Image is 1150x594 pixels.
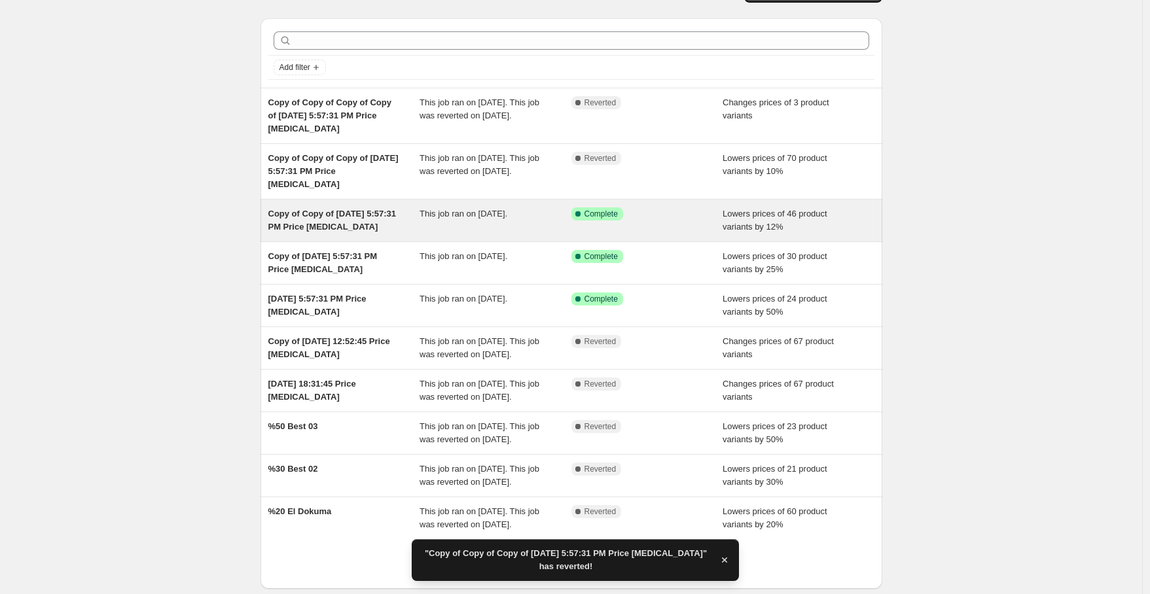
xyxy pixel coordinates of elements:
[268,336,390,359] span: Copy of [DATE] 12:52:45 Price [MEDICAL_DATA]
[268,153,399,189] span: Copy of Copy of Copy of [DATE] 5:57:31 PM Price [MEDICAL_DATA]
[723,251,827,274] span: Lowers prices of 30 product variants by 25%
[420,336,539,359] span: This job ran on [DATE]. This job was reverted on [DATE].
[723,464,827,487] span: Lowers prices of 21 product variants by 30%
[584,464,617,474] span: Reverted
[723,379,834,402] span: Changes prices of 67 product variants
[723,336,834,359] span: Changes prices of 67 product variants
[584,97,617,108] span: Reverted
[274,60,326,75] button: Add filter
[279,62,310,73] span: Add filter
[268,421,318,431] span: %50 Best 03
[584,379,617,389] span: Reverted
[268,97,391,133] span: Copy of Copy of Copy of Copy of [DATE] 5:57:31 PM Price [MEDICAL_DATA]
[584,153,617,164] span: Reverted
[268,506,332,516] span: %20 El Dokuma
[268,464,318,474] span: %30 Best 02
[420,294,507,304] span: This job ran on [DATE].
[723,506,827,529] span: Lowers prices of 60 product variants by 20%
[420,547,713,573] span: "Copy of Copy of Copy of [DATE] 5:57:31 PM Price [MEDICAL_DATA]" has reverted!
[420,421,539,444] span: This job ran on [DATE]. This job was reverted on [DATE].
[268,294,367,317] span: [DATE] 5:57:31 PM Price [MEDICAL_DATA]
[420,153,539,176] span: This job ran on [DATE]. This job was reverted on [DATE].
[584,294,618,304] span: Complete
[723,153,827,176] span: Lowers prices of 70 product variants by 10%
[268,379,356,402] span: [DATE] 18:31:45 Price [MEDICAL_DATA]
[584,506,617,517] span: Reverted
[723,294,827,317] span: Lowers prices of 24 product variants by 50%
[420,464,539,487] span: This job ran on [DATE]. This job was reverted on [DATE].
[420,506,539,529] span: This job ran on [DATE]. This job was reverted on [DATE].
[584,251,618,262] span: Complete
[268,209,397,232] span: Copy of Copy of [DATE] 5:57:31 PM Price [MEDICAL_DATA]
[723,97,829,120] span: Changes prices of 3 product variants
[584,209,618,219] span: Complete
[723,209,827,232] span: Lowers prices of 46 product variants by 12%
[420,97,539,120] span: This job ran on [DATE]. This job was reverted on [DATE].
[268,251,378,274] span: Copy of [DATE] 5:57:31 PM Price [MEDICAL_DATA]
[420,251,507,261] span: This job ran on [DATE].
[420,379,539,402] span: This job ran on [DATE]. This job was reverted on [DATE].
[420,209,507,218] span: This job ran on [DATE].
[584,336,617,347] span: Reverted
[584,421,617,432] span: Reverted
[723,421,827,444] span: Lowers prices of 23 product variants by 50%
